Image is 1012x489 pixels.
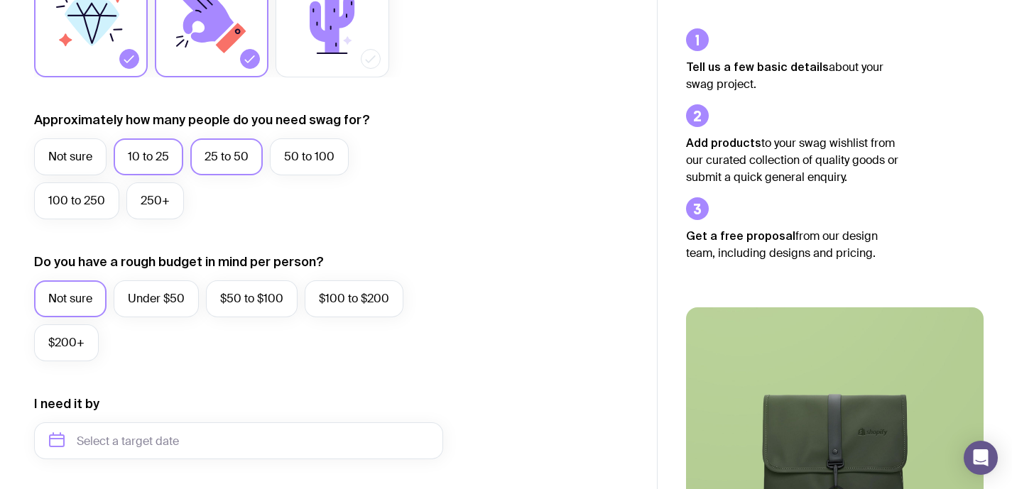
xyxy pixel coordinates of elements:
strong: Add products [686,136,761,149]
label: 250+ [126,182,184,219]
div: v 4.0.25 [40,23,70,34]
label: $50 to $100 [206,280,298,317]
input: Select a target date [34,422,443,459]
div: Open Intercom Messenger [964,441,998,475]
label: Approximately how many people do you need swag for? [34,111,370,128]
img: tab_keywords_by_traffic_grey.svg [141,82,153,94]
label: Not sure [34,280,107,317]
img: website_grey.svg [23,37,34,48]
div: Domain Overview [54,84,127,93]
img: tab_domain_overview_orange.svg [38,82,50,94]
p: to your swag wishlist from our curated collection of quality goods or submit a quick general enqu... [686,134,899,186]
label: $100 to $200 [305,280,403,317]
label: I need it by [34,395,99,412]
div: Domain: [DOMAIN_NAME] [37,37,156,48]
p: about your swag project. [686,58,899,93]
img: logo_orange.svg [23,23,34,34]
label: 100 to 250 [34,182,119,219]
div: Keywords by Traffic [157,84,239,93]
label: 25 to 50 [190,138,263,175]
label: Not sure [34,138,107,175]
label: 10 to 25 [114,138,183,175]
strong: Tell us a few basic details [686,60,829,73]
label: $200+ [34,324,99,361]
strong: Get a free proposal [686,229,795,242]
label: Under $50 [114,280,199,317]
label: 50 to 100 [270,138,349,175]
p: from our design team, including designs and pricing. [686,227,899,262]
label: Do you have a rough budget in mind per person? [34,253,324,270]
